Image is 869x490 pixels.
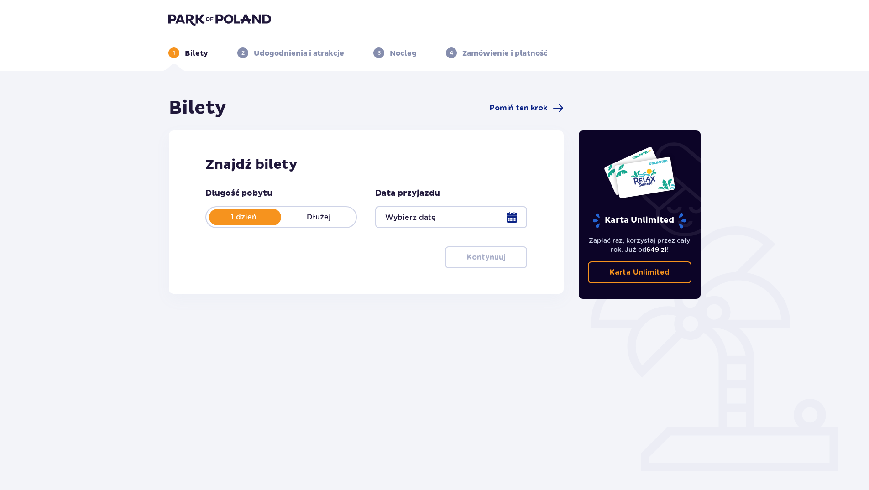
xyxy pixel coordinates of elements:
p: Zamówienie i płatność [462,48,548,58]
p: 1 dzień [206,212,281,222]
h1: Bilety [169,97,226,120]
p: 4 [450,49,453,57]
img: Park of Poland logo [168,13,271,26]
p: Kontynuuj [467,252,505,262]
p: 1 [173,49,175,57]
p: 3 [377,49,381,57]
a: Pomiń ten krok [490,103,564,114]
button: Kontynuuj [445,246,527,268]
p: Data przyjazdu [375,188,440,199]
a: Karta Unlimited [588,261,692,283]
div: 1Bilety [168,47,208,58]
p: Bilety [185,48,208,58]
p: Zapłać raz, korzystaj przez cały rok. Już od ! [588,236,692,254]
div: 3Nocleg [373,47,417,58]
p: Karta Unlimited [610,267,670,277]
span: 649 zł [646,246,667,253]
p: Dłużej [281,212,356,222]
p: Długość pobytu [205,188,272,199]
h2: Znajdź bilety [205,156,527,173]
span: Pomiń ten krok [490,103,547,113]
div: 2Udogodnienia i atrakcje [237,47,344,58]
p: Nocleg [390,48,417,58]
div: 4Zamówienie i płatność [446,47,548,58]
p: Karta Unlimited [592,213,687,229]
p: 2 [241,49,245,57]
p: Udogodnienia i atrakcje [254,48,344,58]
img: Dwie karty całoroczne do Suntago z napisem 'UNLIMITED RELAX', na białym tle z tropikalnymi liśćmi... [603,146,676,199]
